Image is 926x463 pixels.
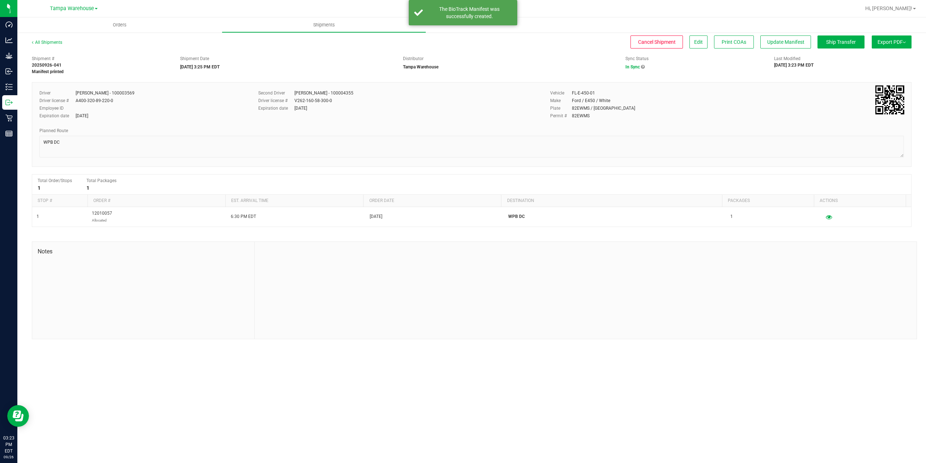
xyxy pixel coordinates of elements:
span: Total Packages [86,178,116,183]
span: Total Order/Stops [38,178,72,183]
label: Permit # [550,113,572,119]
label: Make [550,97,572,104]
img: Scan me! [875,85,904,114]
inline-svg: Analytics [5,37,13,44]
label: Plate [550,105,572,111]
div: The BioTrack Manifest was successfully created. [427,5,512,20]
th: Packages [722,195,814,207]
iframe: Resource center [7,405,29,427]
span: In Sync [625,64,640,70]
inline-svg: Retail [5,114,13,122]
label: Expiration date [258,105,294,111]
span: Edit [694,39,703,45]
div: 82EWMS [572,113,590,119]
button: Update Manifest [760,35,811,49]
button: Print COAs [714,35,754,49]
div: A400-320-89-220-0 [76,97,113,104]
strong: 1 [38,185,41,191]
th: Destination [501,195,722,207]
label: Driver license # [39,97,76,104]
span: Hi, [PERSON_NAME]! [865,5,912,11]
label: Second Driver [258,90,294,96]
span: Shipment # [32,55,169,62]
a: Orders [17,17,222,33]
div: FL-E-450-01 [572,90,595,96]
th: Actions [814,195,906,207]
label: Employee ID [39,105,76,111]
a: Shipments [222,17,426,33]
p: 03:23 PM EDT [3,435,14,454]
strong: [DATE] 3:25 PM EDT [180,64,220,70]
inline-svg: Grow [5,52,13,59]
a: All Shipments [32,40,62,45]
span: Ship Transfer [826,39,856,45]
span: Print COAs [722,39,746,45]
p: Allocated [92,217,112,224]
strong: 20250926-041 [32,63,61,68]
div: [DATE] [76,113,88,119]
th: Order # [88,195,225,207]
inline-svg: Dashboard [5,21,13,28]
div: V262-160-58-300-0 [294,97,332,104]
span: Tampa Warehouse [50,5,94,12]
inline-svg: Inbound [5,68,13,75]
div: [DATE] [294,105,307,111]
inline-svg: Inventory [5,83,13,91]
span: Planned Route [39,128,68,133]
label: Driver license # [258,97,294,104]
qrcode: 20250926-041 [875,85,904,114]
div: Ford / E450 / White [572,97,610,104]
label: Distributor [403,55,424,62]
span: Notes [38,247,249,256]
span: 6:30 PM EDT [231,213,256,220]
button: Export PDF [872,35,912,49]
button: Ship Transfer [817,35,865,49]
label: Vehicle [550,90,572,96]
div: [PERSON_NAME] - 100003569 [76,90,135,96]
span: 1 [37,213,39,220]
strong: Manifest printed [32,69,64,74]
span: Orders [103,22,136,28]
th: Order date [363,195,501,207]
span: [DATE] [370,213,382,220]
th: Est. arrival time [225,195,363,207]
span: 12010057 [92,210,112,224]
button: Cancel Shipment [630,35,683,49]
span: Update Manifest [767,39,804,45]
strong: [DATE] 3:23 PM EDT [774,63,814,68]
label: Shipment Date [180,55,209,62]
span: Cancel Shipment [638,39,676,45]
inline-svg: Reports [5,130,13,137]
label: Last Modified [774,55,800,62]
label: Sync Status [625,55,649,62]
label: Driver [39,90,76,96]
strong: 1 [86,185,89,191]
span: Shipments [303,22,345,28]
strong: Tampa Warehouse [403,64,438,70]
button: Edit [689,35,708,49]
div: 82EWMS / [GEOGRAPHIC_DATA] [572,105,635,111]
p: WPB DC [508,213,722,220]
span: Export PDF [878,39,906,45]
p: 09/26 [3,454,14,460]
div: [PERSON_NAME] - 100004355 [294,90,353,96]
th: Stop # [32,195,88,207]
label: Expiration date [39,113,76,119]
span: 1 [730,213,733,220]
inline-svg: Outbound [5,99,13,106]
